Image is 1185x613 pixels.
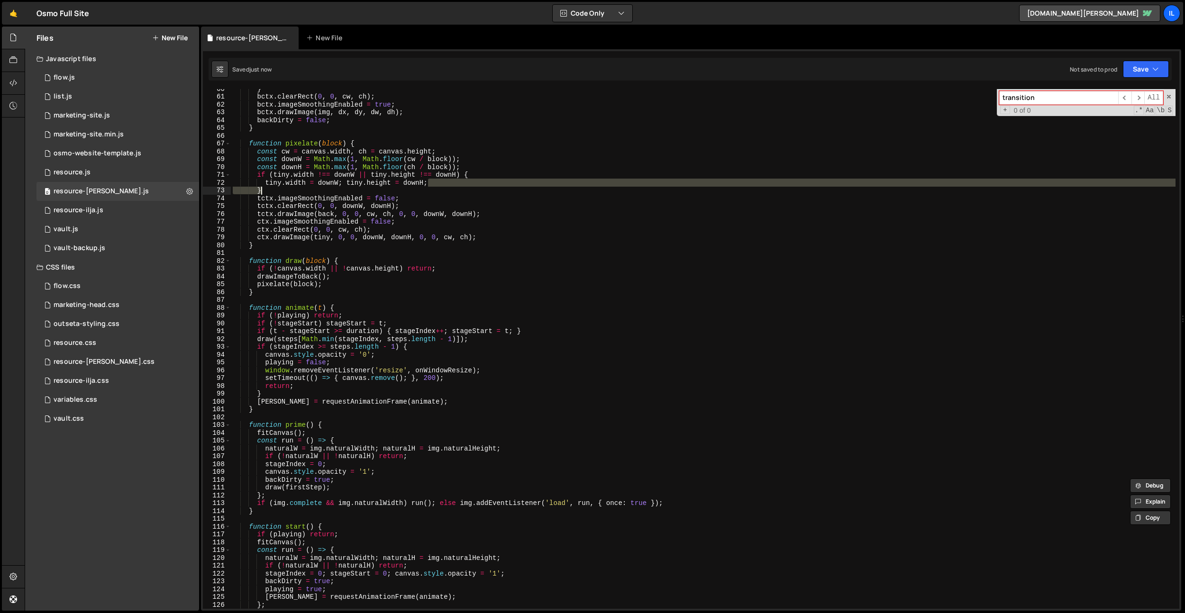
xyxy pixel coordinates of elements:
[203,187,231,195] div: 73
[203,601,231,609] div: 126
[203,257,231,265] div: 82
[203,210,231,218] div: 76
[203,327,231,335] div: 91
[203,445,231,453] div: 106
[203,148,231,156] div: 68
[203,242,231,250] div: 80
[54,377,109,385] div: resource-ilja.css
[54,301,119,309] div: marketing-head.css
[36,163,199,182] div: 10598/27705.js
[203,93,231,101] div: 61
[203,132,231,140] div: 66
[1131,91,1145,105] span: ​
[54,339,96,347] div: resource.css
[152,34,188,42] button: New File
[203,163,231,171] div: 70
[203,202,231,210] div: 75
[1130,478,1171,493] button: Debug
[203,320,231,328] div: 90
[45,189,50,196] span: 0
[54,130,124,139] div: marketing-site.min.js
[1070,65,1117,73] div: Not saved to prod
[999,91,1118,105] input: Search for
[203,288,231,297] div: 86
[36,390,199,409] div: 10598/27496.css
[1163,5,1180,22] a: Il
[1118,91,1131,105] span: ​
[54,73,75,82] div: flow.js
[25,258,199,277] div: CSS files
[249,65,272,73] div: just now
[1000,106,1010,115] span: Toggle Replace mode
[36,239,199,258] div: 10598/25101.js
[306,33,346,43] div: New File
[203,140,231,148] div: 67
[36,125,199,144] div: 10598/28787.js
[54,244,105,252] div: vault-backup.js
[36,106,199,125] div: 10598/28174.js
[2,2,25,25] a: 🤙
[203,546,231,554] div: 119
[203,117,231,125] div: 64
[1019,5,1160,22] a: [DOMAIN_NAME][PERSON_NAME]
[203,515,231,523] div: 115
[1130,495,1171,509] button: Explain
[203,421,231,429] div: 103
[203,492,231,500] div: 112
[203,273,231,281] div: 84
[54,206,103,215] div: resource-ilja.js
[203,124,231,132] div: 65
[203,437,231,445] div: 105
[203,374,231,382] div: 97
[36,277,199,296] div: 10598/27345.css
[203,429,231,437] div: 104
[54,320,119,328] div: outseta-styling.css
[203,155,231,163] div: 69
[553,5,632,22] button: Code Only
[36,33,54,43] h2: Files
[203,460,231,469] div: 108
[203,343,231,351] div: 93
[36,352,199,371] div: 10598/27702.css
[203,586,231,594] div: 124
[36,68,199,87] div: 10598/27344.js
[54,187,149,196] div: resource-[PERSON_NAME].js
[54,149,141,158] div: osmo-website-template.js
[54,111,110,120] div: marketing-site.js
[203,280,231,288] div: 85
[203,265,231,273] div: 83
[54,358,155,366] div: resource-[PERSON_NAME].css
[1156,106,1166,115] span: Whole Word Search
[203,570,231,578] div: 122
[36,315,199,334] div: 10598/27499.css
[203,367,231,375] div: 96
[36,144,199,163] div: 10598/29018.js
[203,179,231,187] div: 72
[36,371,199,390] div: 10598/27703.css
[203,562,231,570] div: 121
[203,484,231,492] div: 111
[54,168,91,177] div: resource.js
[203,499,231,507] div: 113
[203,101,231,109] div: 62
[203,593,231,601] div: 125
[54,396,97,404] div: variables.css
[1123,61,1169,78] button: Save
[36,87,199,106] div: 10598/26158.js
[203,171,231,179] div: 71
[203,312,231,320] div: 89
[1010,107,1035,115] span: 0 of 0
[203,296,231,304] div: 87
[203,531,231,539] div: 117
[203,351,231,359] div: 94
[54,92,72,101] div: list.js
[1167,106,1173,115] span: Search In Selection
[203,226,231,234] div: 78
[203,507,231,515] div: 114
[1130,511,1171,525] button: Copy
[232,65,272,73] div: Saved
[54,225,78,234] div: vault.js
[36,201,199,220] div: 10598/27700.js
[203,539,231,547] div: 118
